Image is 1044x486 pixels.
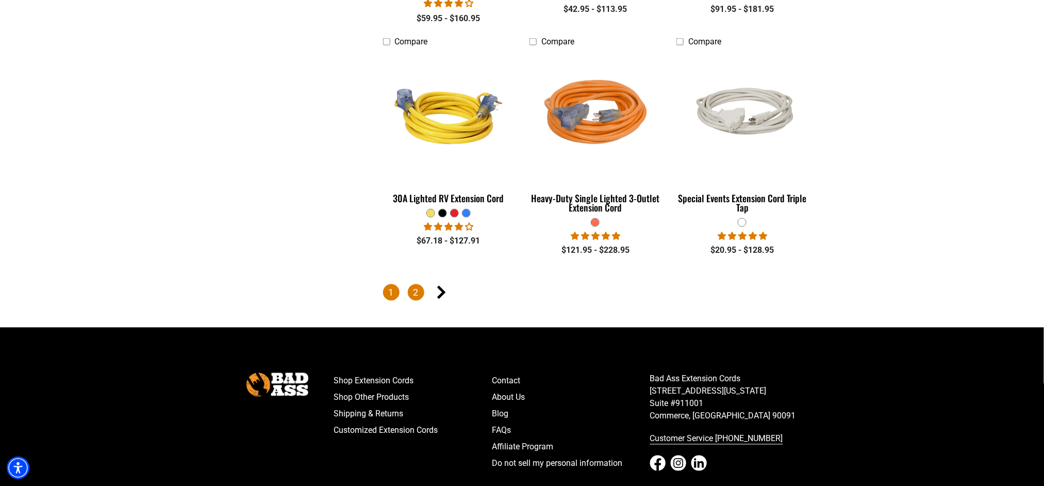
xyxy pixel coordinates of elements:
[676,193,808,212] div: Special Events Extension Cord Triple Tap
[383,235,515,248] div: $67.18 - $127.91
[334,406,492,423] a: Shipping & Returns
[529,52,661,218] a: orange Heavy-Duty Single Lighted 3-Outlet Extension Cord
[676,52,808,218] a: white Special Events Extension Cord Triple Tap
[529,3,661,15] div: $42.95 - $113.95
[424,222,473,232] span: 4.11 stars
[433,284,449,301] a: Next page
[492,439,650,456] a: Affiliate Program
[676,245,808,257] div: $20.95 - $128.95
[383,284,808,303] nav: Pagination
[529,245,661,257] div: $121.95 - $228.95
[7,457,29,479] div: Accessibility Menu
[492,373,650,390] a: Contact
[676,3,808,15] div: $91.95 - $181.95
[384,57,513,176] img: yellow
[688,37,721,46] span: Compare
[408,284,424,301] a: Page 2
[383,284,400,301] span: Page 1
[492,406,650,423] a: Blog
[671,456,686,471] a: Instagram - open in a new tab
[529,193,661,212] div: Heavy-Duty Single Lighted 3-Outlet Extension Cord
[650,431,808,447] a: call 833-674-1699
[383,52,515,209] a: yellow 30A Lighted RV Extension Cord
[383,193,515,203] div: 30A Lighted RV Extension Cord
[718,231,767,241] span: 5.00 stars
[492,390,650,406] a: About Us
[334,390,492,406] a: Shop Other Products
[571,231,620,241] span: 5.00 stars
[650,456,666,471] a: Facebook - open in a new tab
[334,373,492,390] a: Shop Extension Cords
[541,37,574,46] span: Compare
[650,373,808,423] p: Bad Ass Extension Cords [STREET_ADDRESS][US_STATE] Suite #911001 Commerce, [GEOGRAPHIC_DATA] 90091
[492,423,650,439] a: FAQs
[492,456,650,472] a: Do not sell my personal information
[677,77,807,156] img: white
[246,373,308,396] img: Bad Ass Extension Cords
[395,37,428,46] span: Compare
[531,57,660,176] img: orange
[334,423,492,439] a: Customized Extension Cords
[383,12,515,25] div: $59.95 - $160.95
[691,456,707,471] a: LinkedIn - open in a new tab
